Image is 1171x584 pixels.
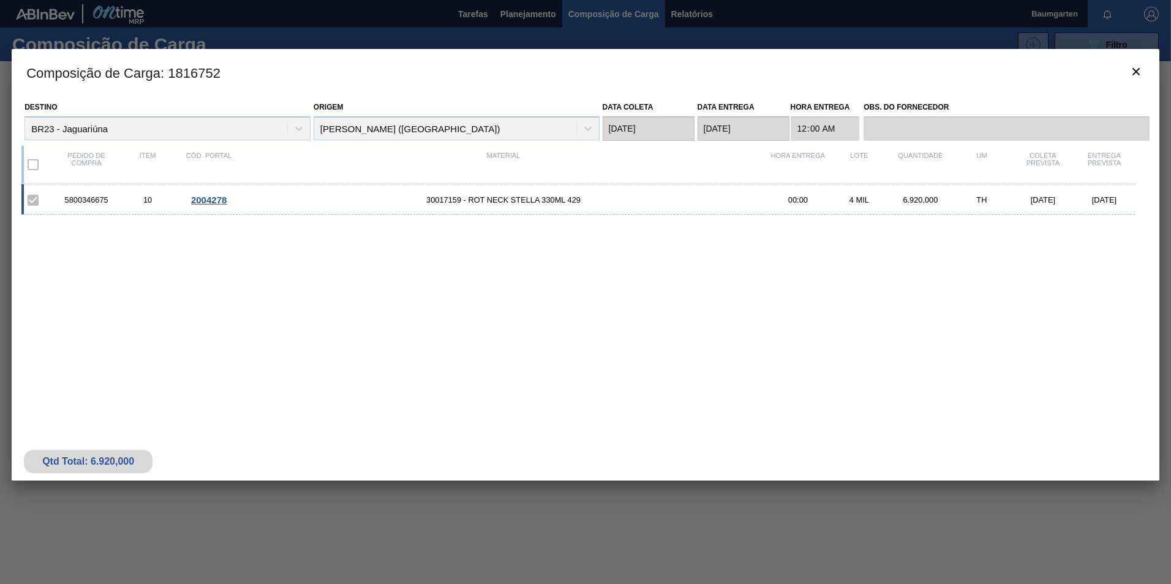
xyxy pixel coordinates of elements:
div: Hora Entrega [767,152,829,178]
label: Hora Entrega [791,99,860,116]
label: Destino [24,103,57,111]
div: TH [951,195,1012,204]
div: 6.920,000 [890,195,951,204]
div: 4 MIL [829,195,890,204]
div: Material [239,152,767,178]
div: Cód. Portal [178,152,239,178]
div: Entrega Prevista [1074,152,1135,178]
div: Lote [829,152,890,178]
h3: Composição de Carga : 1816752 [12,49,1159,95]
div: Pedido de compra [56,152,117,178]
div: UM [951,152,1012,178]
label: Data entrega [698,103,755,111]
div: Coleta Prevista [1012,152,1074,178]
label: Data coleta [603,103,653,111]
input: dd/mm/yyyy [698,116,789,141]
div: Ir para o Pedido [178,195,239,205]
label: Obs. do Fornecedor [864,99,1150,116]
div: Quantidade [890,152,951,178]
label: Origem [314,103,344,111]
input: dd/mm/yyyy [603,116,695,141]
div: [DATE] [1074,195,1135,204]
div: 10 [117,195,178,204]
div: [DATE] [1012,195,1074,204]
div: Item [117,152,178,178]
div: Qtd Total: 6.920,000 [33,456,143,467]
span: 2004278 [191,195,227,205]
div: 00:00 [767,195,829,204]
div: 5800346675 [56,195,117,204]
span: 30017159 - ROT NECK STELLA 330ML 429 [239,195,767,204]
